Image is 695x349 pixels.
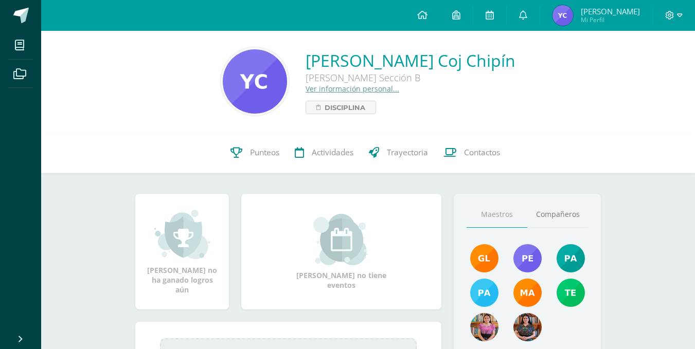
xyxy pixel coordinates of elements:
a: Compañeros [527,201,588,228]
img: f478d08ad3f1f0ce51b70bf43961b330.png [557,279,585,307]
img: d0514ac6eaaedef5318872dd8b40be23.png [470,279,498,307]
a: Disciplina [306,101,376,114]
span: Mi Perfil [581,15,640,24]
div: [PERSON_NAME] no ha ganado logros aún [146,209,219,295]
span: [PERSON_NAME] [581,6,640,16]
a: Ver información personal... [306,84,399,94]
a: Contactos [436,132,508,173]
span: Disciplina [325,101,365,114]
img: 560278503d4ca08c21e9c7cd40ba0529.png [513,279,542,307]
a: Punteos [223,132,287,173]
img: 3c67571ce50f9dae07b8b8342f80844c.png [553,5,573,26]
img: 96169a482c0de6f8e254ca41c8b0a7b1.png [513,313,542,341]
a: Maestros [467,201,527,228]
img: 3965800a07ef04a8d3498c739e44ef8a.png [470,313,498,341]
span: Trayectoria [387,147,428,158]
img: 895b5ece1ed178905445368d61b5ce67.png [470,244,498,272]
img: event_small.png [313,214,369,265]
a: Trayectoria [361,132,436,173]
a: [PERSON_NAME] Coj Chipín [306,49,515,71]
img: 901d3a81a60619ba26076f020600640f.png [513,244,542,272]
div: [PERSON_NAME] Sección B [306,71,515,84]
a: Actividades [287,132,361,173]
span: Punteos [250,147,279,158]
img: 9415236c11b407c30b1d0c6162eb2ece.png [223,49,287,114]
div: [PERSON_NAME] no tiene eventos [290,214,393,290]
img: achievement_small.png [154,209,210,260]
span: Actividades [312,147,353,158]
img: 40c28ce654064086a0d3fb3093eec86e.png [557,244,585,272]
span: Contactos [464,147,500,158]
